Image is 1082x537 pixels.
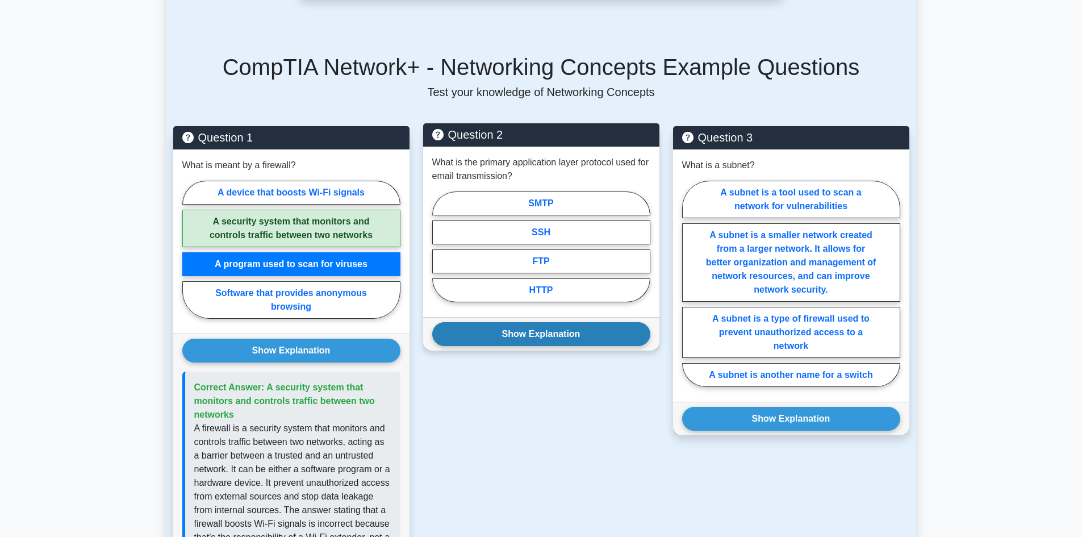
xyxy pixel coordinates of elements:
[173,53,909,81] h5: CompTIA Network+ - Networking Concepts Example Questions
[432,278,650,302] label: HTTP
[682,159,755,172] p: What is a subnet?
[194,382,375,419] span: Correct Answer: A security system that monitors and controls traffic between two networks
[432,322,650,346] button: Show Explanation
[182,159,296,172] p: What is meant by a firewall?
[682,407,900,431] button: Show Explanation
[182,181,400,205] label: A device that boosts Wi-Fi signals
[682,181,900,218] label: A subnet is a tool used to scan a network for vulnerabilities
[173,85,909,99] p: Test your knowledge of Networking Concepts
[182,131,400,144] h5: Question 1
[432,128,650,141] h5: Question 2
[682,307,900,358] label: A subnet is a type of firewall used to prevent unauthorized access to a network
[682,223,900,302] label: A subnet is a smaller network created from a larger network. It allows for better organization an...
[182,252,400,276] label: A program used to scan for viruses
[432,156,650,183] p: What is the primary application layer protocol used for email transmission?
[432,192,650,215] label: SMTP
[432,249,650,273] label: FTP
[432,220,650,244] label: SSH
[682,363,900,387] label: A subnet is another name for a switch
[182,339,400,363] button: Show Explanation
[182,210,400,247] label: A security system that monitors and controls traffic between two networks
[682,131,900,144] h5: Question 3
[182,281,400,319] label: Software that provides anonymous browsing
